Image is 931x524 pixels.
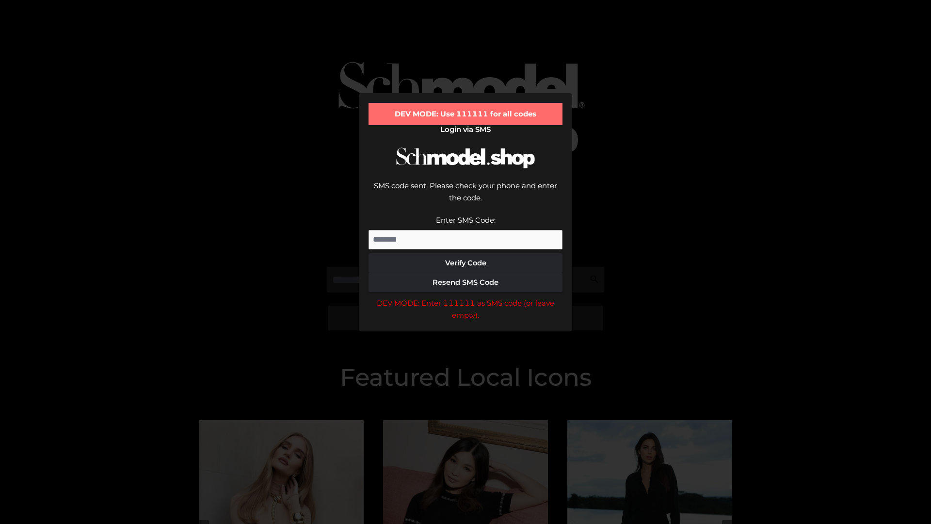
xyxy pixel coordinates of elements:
[369,253,562,273] button: Verify Code
[369,297,562,322] div: DEV MODE: Enter 111111 as SMS code (or leave empty).
[369,125,562,134] h2: Login via SMS
[369,180,562,214] div: SMS code sent. Please check your phone and enter the code.
[393,139,538,177] img: Schmodel Logo
[369,273,562,292] button: Resend SMS Code
[369,103,562,125] div: DEV MODE: Use 111111 for all codes
[436,215,496,225] label: Enter SMS Code:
